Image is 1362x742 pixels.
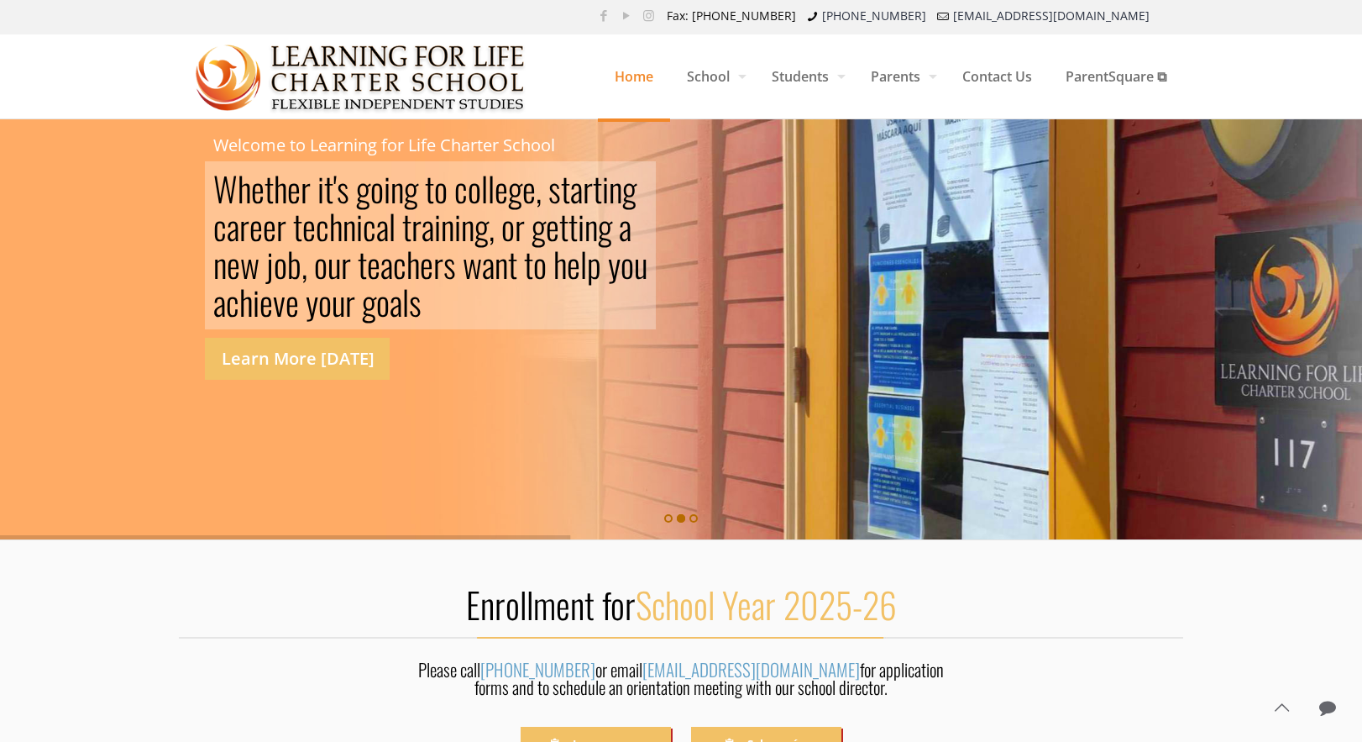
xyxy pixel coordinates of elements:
div: t [508,245,517,283]
div: u [634,245,647,283]
div: t [358,245,367,283]
div: s [409,283,422,321]
div: o [533,245,547,283]
div: c [363,208,376,245]
div: e [285,283,299,321]
a: Back to top icon [1264,690,1299,725]
div: u [332,283,345,321]
div: s [337,170,349,208]
a: Learn More [DATE] [205,338,390,380]
div: h [238,170,251,208]
div: i [602,170,609,208]
div: l [580,245,587,283]
div: y [608,245,621,283]
span: Parents [854,51,946,102]
div: g [622,170,636,208]
div: e [367,245,380,283]
div: n [495,245,508,283]
div: i [454,208,461,245]
div: e [263,208,276,245]
div: e [522,170,536,208]
div: r [239,208,249,245]
rs-layer: Welcome to Learning for Life Charter School [213,136,555,155]
div: i [253,283,259,321]
div: g [362,283,376,321]
div: r [515,208,525,245]
div: e [546,208,559,245]
div: n [441,208,454,245]
div: W [213,170,238,208]
div: t [524,245,533,283]
div: w [240,245,259,283]
span: School Year 2025-26 [636,578,897,630]
div: g [598,208,612,245]
div: t [265,170,274,208]
a: [EMAIL_ADDRESS][DOMAIN_NAME] [642,656,860,682]
div: i [356,208,363,245]
div: e [249,208,263,245]
div: h [406,245,420,283]
div: p [587,245,601,283]
div: r [345,283,355,321]
div: n [343,208,356,245]
div: t [561,170,570,208]
span: ParentSquare ⧉ [1049,51,1183,102]
div: c [213,208,227,245]
div: v [273,283,285,321]
img: Home [196,35,526,119]
div: c [393,245,406,283]
div: g [474,208,489,245]
div: n [584,208,598,245]
a: Learning for Life Charter School [196,34,526,118]
div: j [266,245,274,283]
a: School [670,34,755,118]
div: e [495,170,508,208]
div: a [213,283,226,321]
div: a [619,208,631,245]
div: g [532,208,546,245]
div: o [274,245,287,283]
div: e [420,245,433,283]
div: o [318,283,332,321]
div: r [276,208,286,245]
div: t [559,208,568,245]
div: t [593,170,602,208]
a: Contact Us [946,34,1049,118]
a: Students [755,34,854,118]
div: g [404,170,418,208]
div: t [568,208,578,245]
div: i [317,170,324,208]
div: t [402,208,411,245]
div: h [329,208,343,245]
div: o [370,170,384,208]
span: Home [598,51,670,102]
div: ' [333,170,337,208]
a: [PHONE_NUMBER] [480,656,595,682]
i: mail [935,8,951,24]
div: a [570,170,583,208]
div: o [314,245,327,283]
div: g [356,170,370,208]
span: Contact Us [946,51,1049,102]
div: u [327,245,341,283]
div: , [301,245,307,283]
div: o [501,208,515,245]
div: n [609,170,622,208]
div: g [508,170,522,208]
div: i [384,170,390,208]
a: Home [598,34,670,118]
div: s [548,170,561,208]
div: l [389,208,396,245]
div: r [341,245,351,283]
a: [EMAIL_ADDRESS][DOMAIN_NAME] [953,8,1150,24]
div: o [434,170,448,208]
div: t [324,170,333,208]
div: t [425,170,434,208]
div: n [461,208,474,245]
div: a [390,283,402,321]
div: c [316,208,329,245]
a: YouTube icon [617,7,635,24]
div: i [578,208,584,245]
div: r [411,208,422,245]
div: t [293,208,302,245]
